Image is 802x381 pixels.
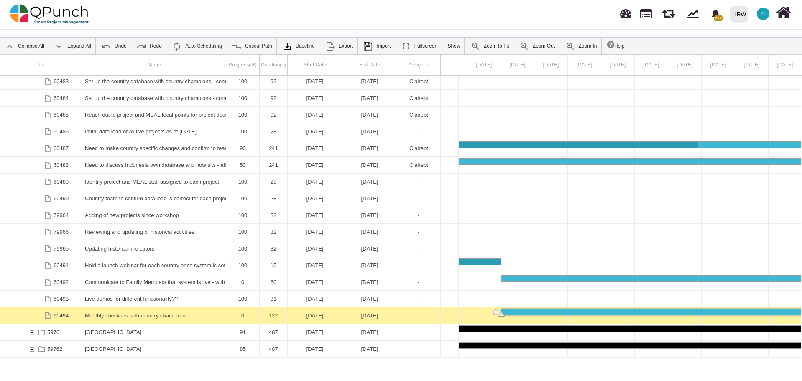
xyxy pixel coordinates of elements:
[776,5,791,20] i: Home
[345,307,394,324] div: [DATE]
[342,123,397,140] div: 28-02-2025
[345,174,394,190] div: [DATE]
[0,240,459,257] div: Task: Updating historical indicators Start date: 14-07-2025 End date: 14-08-2025
[662,4,675,18] span: Releases
[568,55,601,75] div: 03 Sep 2025
[85,257,223,274] div: Hold a launch webinar for each country once system is set up and ready for ongoing use
[0,274,82,290] div: 60492
[229,157,257,173] div: 50
[260,90,288,106] div: 92
[290,307,340,324] div: [DATE]
[702,55,735,75] div: 07 Sep 2025
[0,174,459,190] div: Task: Identify project and MEAL staff assigned to each project. Start date: 01-02-2025 End date: ...
[342,324,397,340] div: 31-12-2025
[262,123,285,140] div: 28
[288,291,342,307] div: 01-03-2025
[227,38,276,54] a: Critical Path
[229,107,257,123] div: 100
[561,38,601,54] a: Zoom In
[82,324,226,340] div: Nepal
[0,140,82,156] div: 60487
[726,0,752,28] a: IRW
[397,240,441,257] div: -
[226,274,260,290] div: 0
[752,0,774,27] a: C
[229,291,257,307] div: 100
[400,140,438,156] div: Clairebt
[260,291,288,307] div: 31
[397,274,441,290] div: -
[400,307,438,324] div: -
[400,107,438,123] div: Clairebt
[262,291,285,307] div: 31
[397,174,441,190] div: -
[54,307,69,324] div: 60494
[0,257,82,274] div: 60491
[85,73,223,89] div: Set up the country database with country champions - complete country geo database
[345,157,394,173] div: [DATE]
[397,257,441,274] div: -
[226,291,260,307] div: 100
[132,38,166,54] a: Redo
[345,73,394,89] div: [DATE]
[0,324,459,341] div: Task: Nepal Start date: 01-09-2024 End date: 31-12-2025
[0,274,459,291] div: Task: Communicate to Family Members that system is live - with all the caveats as needed etc Star...
[342,257,397,274] div: 31-08-2025
[226,190,260,207] div: 100
[229,224,257,240] div: 100
[290,174,340,190] div: [DATE]
[0,123,82,140] div: 60486
[290,123,340,140] div: [DATE]
[226,307,260,324] div: 0
[397,307,441,324] div: -
[400,291,438,307] div: -
[288,224,342,240] div: 14-07-2025
[714,15,723,21] span: 297
[345,291,394,307] div: [DATE]
[397,140,441,156] div: Clairebt
[85,274,223,290] div: Communicate to Family Members that system is live - with all the caveats as needed etc
[342,90,397,106] div: 31-01-2025
[226,341,260,357] div: 85
[708,6,723,21] div: Notification
[467,55,501,75] div: 31 Aug 2025
[226,55,260,75] div: Progress(%)
[85,107,223,123] div: Reach out to project and MEAL focal points for project documentation
[82,257,226,274] div: Hold a launch webinar for each country once system is set up and ready for ongoing use
[288,207,342,223] div: 14-07-2025
[260,157,288,173] div: 241
[260,341,288,357] div: 487
[290,73,340,89] div: [DATE]
[515,38,559,54] a: Zoom Out
[0,324,82,340] div: 59761
[345,123,394,140] div: [DATE]
[290,291,340,307] div: [DATE]
[0,90,82,106] div: 60484
[262,274,285,290] div: 60
[290,107,340,123] div: [DATE]
[82,207,226,223] div: Adding of new projects since workshop
[342,107,397,123] div: 31-01-2025
[82,190,226,207] div: Country team to confirm data load is correct for each project
[0,174,82,190] div: 60489
[262,174,285,190] div: 28
[54,207,69,223] div: 79964
[85,224,223,240] div: Reviewing and updating of historical activities
[229,257,257,274] div: 100
[0,341,459,358] div: Task: Pakistan Start date: 01-09-2024 End date: 31-12-2025
[290,90,340,106] div: [DATE]
[85,157,223,173] div: Need to discuss Indonesia own database and how sits - aligns with GPMS ref moving forward plans
[226,324,260,340] div: 91
[345,207,394,223] div: [DATE]
[262,73,285,89] div: 92
[400,240,438,257] div: -
[82,291,226,307] div: Live demos for different functionality??
[620,5,631,18] span: Dashboard
[0,341,82,357] div: 59762
[0,140,459,157] div: Task: Need to make country specific changes and confirm to team when done Start date: 02-02-2025 ...
[519,41,529,51] img: ic_zoom_out.687aa02.png
[397,123,441,140] div: -
[85,90,223,106] div: Set up the country database with country champions - complete roles, users and permissions
[136,41,146,51] img: ic_redo_24.f94b082.png
[325,41,335,51] img: ic_export_24.4e1404f.png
